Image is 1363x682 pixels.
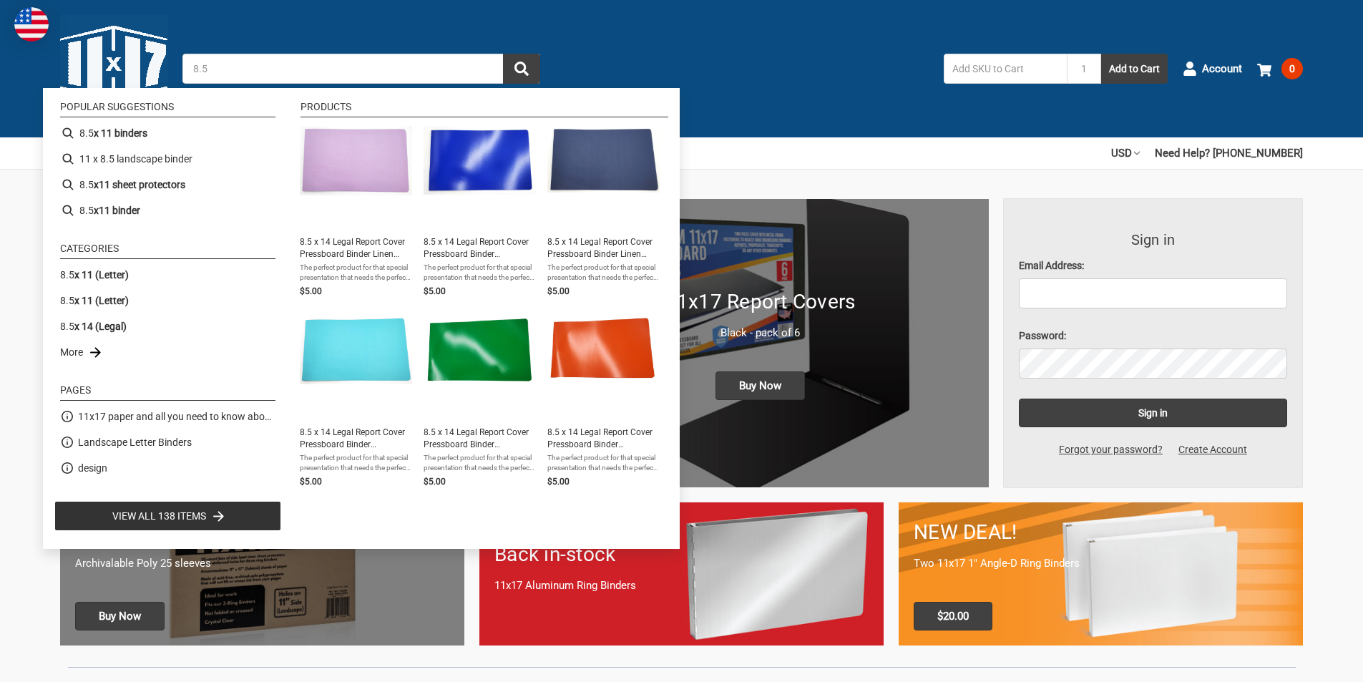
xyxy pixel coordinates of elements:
[418,311,542,495] li: 8.5 x 14 Legal Report Cover Pressboard Binder PaperBoard Panels includes Fold-over Metal Fastener...
[54,120,281,146] li: 8.5x 11 binders
[1257,50,1303,87] a: 0
[94,203,140,218] b: x11 binder
[424,453,536,473] span: The perfect product for that special presentation that needs the perfect pop of color to win over...
[43,88,680,549] div: Instant Search Results
[54,404,281,429] li: 11x17 paper and all you need to know about it
[60,319,127,334] a: 8.5x 14 (Legal)
[1183,50,1242,87] a: Account
[547,126,660,193] img: 8.5 x 14 Legal Report Cover Pressboard Binder Linen PaperBoard Panels includes Fold-over Metal Fa...
[14,7,49,42] img: duty and tax information for United States
[424,126,536,298] a: 8.5 x 14 Legal Report Cover Pressboard Binder PaperBoard Panels includes Fold-over Metal Fastener...
[60,15,167,122] img: 11x17.com
[1171,442,1255,457] a: Create Account
[547,477,570,487] span: $5.00
[1101,54,1168,84] button: Add to Cart
[301,102,668,117] li: Products
[1019,328,1288,344] label: Password:
[1202,61,1242,77] span: Account
[300,126,412,195] img: 8.5 x 14 Legal Report Cover Pressboard Binder Linen PaperBoard Panels includes Fold-over Metal Fa...
[294,120,418,304] li: 8.5 x 14 Legal Report Cover Pressboard Binder Linen PaperBoard Panels includes Fold-over Metal Fa...
[424,236,536,260] span: 8.5 x 14 Legal Report Cover Pressboard Binder PaperBoard Panels includes Fold-over Metal Fastener...
[74,321,127,332] b: x 14 (Legal)
[914,517,1288,547] h1: NEW DEAL!
[424,286,446,296] span: $5.00
[300,427,412,451] span: 8.5 x 14 Legal Report Cover Pressboard Binder PaperBoard Panels includes Fold-over Metal Fastener...
[75,555,449,572] p: Archivalable Poly 25 sleeves
[424,263,536,283] span: The perfect product for that special presentation that needs the perfect pop of color to win over...
[300,236,412,260] span: 8.5 x 14 Legal Report Cover Pressboard Binder Linen PaperBoard Panels includes Fold-over Metal Fa...
[54,429,281,455] li: Landscape Letter Binders
[424,316,536,387] img: 8.5 x 14 Legal Report Cover Pressboard Binder PaperBoard Panels includes Fold-over Metal Fastener...
[78,409,275,424] a: 11x17 paper and all you need to know about it
[547,126,660,298] a: 8.5 x 14 Legal Report Cover Pressboard Binder Linen PaperBoard Panels includes Fold-over Metal Fa...
[542,120,665,304] li: 8.5 x 14 Legal Report Cover Pressboard Binder Linen PaperBoard Panels includes Fold-over Metal Fa...
[54,455,281,481] li: design
[1281,58,1303,79] span: 0
[54,172,281,198] li: 8.5x11 sheet protectors
[547,427,660,451] span: 8.5 x 14 Legal Report Cover Pressboard Binder PaperBoard Panels includes Fold-over Metal Fastener...
[547,263,660,283] span: The perfect product for that special presentation that needs the perfect pop of color to win over...
[300,286,322,296] span: $5.00
[54,501,281,531] li: View all 138 items
[418,120,542,304] li: 8.5 x 14 Legal Report Cover Pressboard Binder PaperBoard Panels includes Fold-over Metal Fastener...
[54,198,281,223] li: 8.5x11 binder
[94,126,147,141] b: x 11 binders
[424,126,536,195] img: 8.5 x 14 Legal Report Cover Pressboard Binder PaperBoard Panels includes Fold-over Metal Fastener...
[60,102,275,117] li: Popular suggestions
[1019,258,1288,273] label: Email Address:
[300,316,412,489] a: 8.5 x 14 Legal Report Cover Pressboard Binder PaperBoard Panels includes Fold-over Metal Fastener...
[78,461,107,476] a: design
[300,316,412,384] img: 8.5 x 14 Legal Report Cover Pressboard Binder PaperBoard Panels includes Fold-over Metal Fastener...
[54,262,281,288] li: 8.5x 11 (Letter)
[494,578,869,594] p: 11x17 Aluminum Ring Binders
[78,435,192,450] a: Landscape Letter Binders
[294,311,418,495] li: 8.5 x 14 Legal Report Cover Pressboard Binder PaperBoard Panels includes Fold-over Metal Fastener...
[182,54,540,84] input: Search by keyword, brand or SKU
[94,177,185,193] b: x11 sheet protectors
[60,243,275,259] li: Categories
[60,502,464,645] a: 11x17 sheet protectors 11x17 Sheet Protectors Archivalable Poly 25 sleeves Buy Now
[424,316,536,489] a: 8.5 x 14 Legal Report Cover Pressboard Binder PaperBoard Panels includes Fold-over Metal Fastener...
[300,126,412,298] a: 8.5 x 14 Legal Report Cover Pressboard Binder Linen PaperBoard Panels includes Fold-over Metal Fa...
[914,602,992,630] span: $20.00
[300,477,322,487] span: $5.00
[300,453,412,473] span: The perfect product for that special presentation that needs the perfect pop of color to win over...
[547,325,973,341] p: Black - pack of 6
[944,54,1067,84] input: Add SKU to Cart
[60,293,129,308] a: 8.5x 11 (Letter)
[1155,137,1303,169] a: Need Help? [PHONE_NUMBER]
[75,602,165,630] span: Buy Now
[547,316,660,489] a: 8.5 x 14 Legal Report Cover Pressboard Binder PaperBoard Panels includes Fold-over Metal Fastener...
[899,502,1303,645] a: 11x17 Binder 2-pack only $20.00 NEW DEAL! Two 11x17 1" Angle-D Ring Binders $20.00
[547,287,973,317] h1: 11x17 Report Covers
[542,311,665,495] li: 8.5 x 14 Legal Report Cover Pressboard Binder PaperBoard Panels includes Fold-over Metal Fastener...
[74,295,129,306] b: x 11 (Letter)
[60,268,129,283] a: 8.5x 11 (Letter)
[532,199,988,487] img: 11x17 Report Covers
[532,199,988,487] a: 11x17 Report Covers 11x17 Report Covers Black - pack of 6 Buy Now
[424,427,536,451] span: 8.5 x 14 Legal Report Cover Pressboard Binder PaperBoard Panels includes Fold-over Metal Fastener...
[547,453,660,473] span: The perfect product for that special presentation that needs the perfect pop of color to win over...
[547,236,660,260] span: 8.5 x 14 Legal Report Cover Pressboard Binder Linen PaperBoard Panels includes Fold-over Metal Fa...
[1111,137,1140,169] a: USD
[715,371,805,400] span: Buy Now
[54,339,281,365] li: More
[54,313,281,339] li: 8.5x 14 (Legal)
[54,146,281,172] li: 11 x 8.5 landscape binder
[54,288,281,313] li: 8.5x 11 (Letter)
[914,555,1288,572] p: Two 11x17 1" Angle-D Ring Binders
[1051,442,1171,457] a: Forgot your password?
[74,269,129,281] b: x 11 (Letter)
[60,385,275,401] li: Pages
[479,502,884,645] a: Back in-stock 11x17 Aluminum Ring Binders
[424,477,446,487] span: $5.00
[547,316,660,384] img: 8.5 x 14 Legal Report Cover Pressboard Binder PaperBoard Panels includes Fold-over Metal Fastener...
[1019,229,1288,250] h3: Sign in
[300,263,412,283] span: The perfect product for that special presentation that needs the perfect pop of color to win over...
[112,508,206,524] span: View all 138 items
[1019,399,1288,427] input: Sign in
[494,540,869,570] h1: Back in-stock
